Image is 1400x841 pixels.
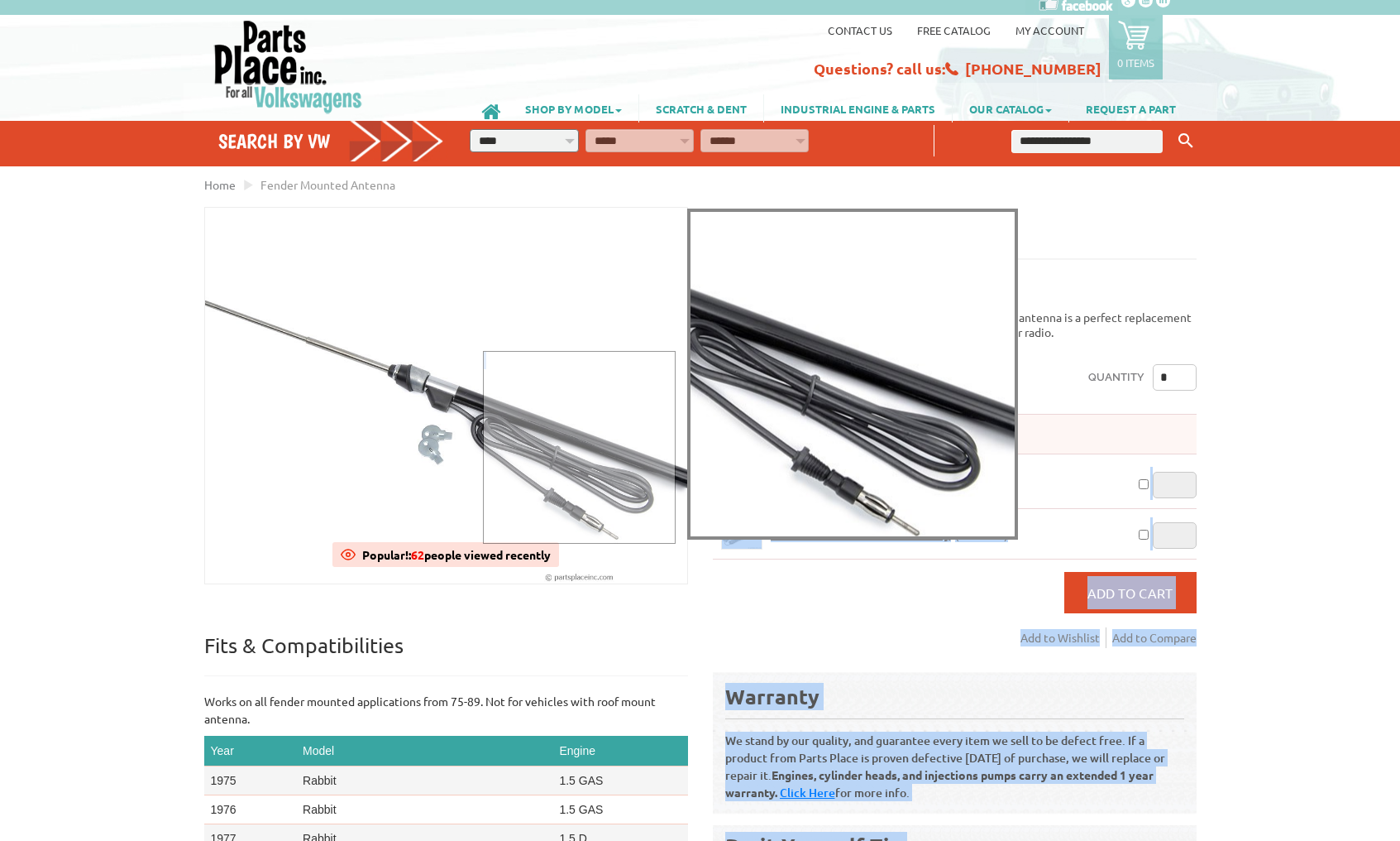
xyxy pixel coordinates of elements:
a: Add to Wishlist [1020,627,1106,648]
td: 1976 [204,795,297,824]
b: Engines, cylinder heads, and injections pumps carry an extended 1 year warranty. [725,767,1154,800]
p: 0 items [1117,55,1154,70]
p: Works on all fender mounted applications from 75-89. Not for vehicles with roof mount antenna. [204,693,688,728]
a: Click Here [780,785,835,800]
a: OUR CATALOG [953,94,1068,123]
a: Contact us [828,23,892,37]
img: Fender Mounted Antenna [205,208,687,584]
a: Add to Compare [1112,627,1197,648]
span: Add to Cart [1087,584,1173,601]
button: Keyword Search [1173,127,1198,155]
a: SHOP BY MODEL [509,94,638,123]
div: Warranty [725,683,1184,710]
span: Fender Mounted Antenna [260,177,395,192]
p: Fits & Compatibilities [204,632,688,676]
h4: Search by VW [218,129,445,153]
a: My Account [1015,23,1084,37]
a: INDUSTRIAL ENGINE & PARTS [764,94,952,123]
th: Year [204,736,297,767]
p: We stand by our quality, and guarantee every item we sell to be defect free. If a product from Pa... [725,718,1184,801]
td: 1.5 GAS [552,795,687,824]
td: 1.5 GAS [552,767,687,795]
a: Free Catalog [917,23,991,37]
td: Rabbit [296,767,552,795]
td: Rabbit [296,795,552,824]
a: 0 items [1109,15,1163,79]
td: 1975 [204,767,297,795]
label: Quantity [1088,364,1144,391]
a: SCRATCH & DENT [639,94,763,123]
img: Parts Place Inc! [213,19,364,114]
button: Add to Cart [1064,572,1197,613]
a: REQUEST A PART [1069,94,1192,123]
th: Model [296,736,552,767]
a: Home [204,177,236,192]
th: Engine [552,736,687,767]
b: Fender Mounted Antenna [713,207,968,233]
